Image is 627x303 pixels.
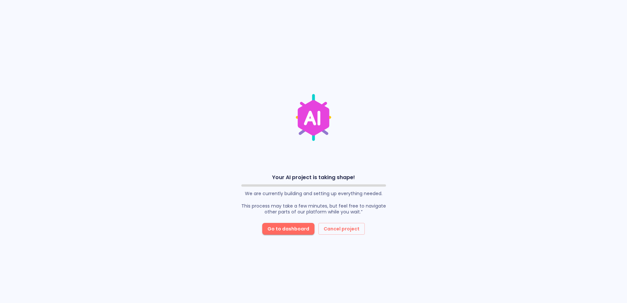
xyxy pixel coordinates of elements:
button: Cancel project [318,223,365,235]
span: Cancel project [324,225,360,233]
button: Go to dashboard [262,223,314,235]
p: We are currently building and setting up everything needed. This process may take a few minutes, ... [241,191,386,215]
span: Go to dashboard [267,225,309,233]
h4: Your AI project is taking shape! [241,174,386,181]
